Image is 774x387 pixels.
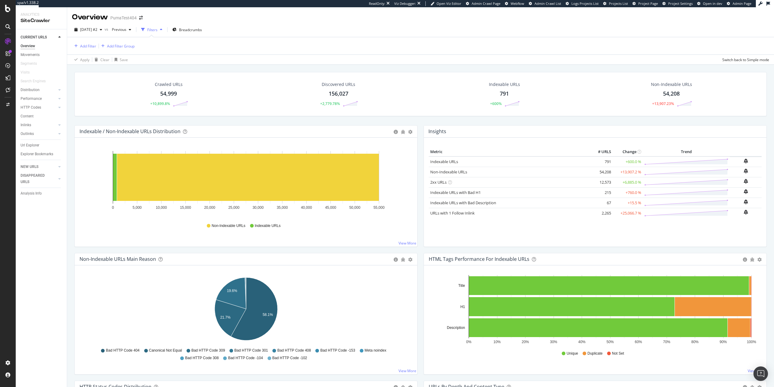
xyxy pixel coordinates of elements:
[80,57,89,62] div: Apply
[430,200,496,205] a: Indexable URLs with Bad Description
[613,167,643,177] td: +13,907.2 %
[80,275,412,345] div: A chart.
[109,25,134,34] button: Previous
[21,172,51,185] div: DISAPPEARED URLS
[21,96,57,102] a: Performance
[733,1,751,6] span: Admin Page
[21,52,40,58] div: Movements
[21,113,34,120] div: Content
[567,351,578,356] span: Unique
[21,12,62,17] div: Analytics
[277,205,288,210] text: 35,000
[651,81,692,87] div: Non-Indexable URLs
[429,275,762,345] svg: A chart.
[212,223,245,228] span: Non-Indexable URLs
[472,1,500,6] span: Admin Crawl Page
[139,16,143,20] div: arrow-right-arrow-left
[179,27,202,32] span: Breadcrumbs
[430,159,458,164] a: Indexable URLs
[613,198,643,208] td: +15.5 %
[401,257,405,262] div: bug
[588,156,613,167] td: 791
[21,122,57,128] a: Inlinks
[228,205,239,210] text: 25,000
[21,96,42,102] div: Performance
[365,348,386,353] span: Meta noindex
[21,190,63,197] a: Analysis Info
[566,1,599,6] a: Logs Projects List
[578,340,585,344] text: 40%
[408,257,412,262] div: gear
[72,25,105,34] button: [DATE] #2
[743,257,747,262] div: circle-info
[21,61,43,67] a: Segments
[398,368,416,373] a: View More
[21,87,57,93] a: Distribution
[21,151,53,157] div: Explorer Bookmarks
[322,81,355,87] div: Discovered URLs
[21,43,63,49] a: Overview
[112,205,114,210] text: 0
[150,101,170,106] div: +10,899.8%
[139,25,165,34] button: Filters
[500,90,509,98] div: 791
[550,340,557,344] text: 30%
[80,128,180,134] div: Indexable / Non-Indexable URLs Distribution
[652,101,674,106] div: +13,907.23%
[607,340,614,344] text: 50%
[100,57,109,62] div: Clear
[21,142,63,149] a: Url Explorer
[185,356,219,361] span: Bad HTTP Code 308
[255,223,281,228] span: Indexable URLs
[612,351,624,356] span: Not Set
[80,256,156,262] div: Non-Indexable URLs Main Reason
[750,257,754,262] div: bug
[609,1,628,6] span: Projects List
[703,1,722,6] span: Open in dev
[588,208,613,218] td: 2,265
[21,172,57,185] a: DISAPPEARED URLS
[588,147,613,156] th: # URLS
[635,340,642,344] text: 60%
[320,348,355,353] span: Bad HTTP Code -153
[493,340,501,344] text: 10%
[505,1,524,6] a: Webflow
[747,340,756,344] text: 100%
[277,348,311,353] span: Bad HTTP Code 408
[668,1,693,6] span: Project Settings
[149,348,182,353] span: Canonical Not Equal
[588,198,613,208] td: 67
[588,177,613,187] td: 12,573
[429,147,588,156] th: Metric
[633,1,658,6] a: Project Page
[430,179,447,185] a: 2xx URLs
[220,315,230,320] text: 21.7%
[757,257,762,262] div: gear
[21,151,63,157] a: Explorer Bookmarks
[727,1,751,6] a: Admin Page
[613,147,643,156] th: Change
[21,142,39,149] div: Url Explorer
[643,147,730,156] th: Trend
[613,156,643,167] td: +600.0 %
[691,340,698,344] text: 80%
[21,122,31,128] div: Inlinks
[147,27,158,32] div: Filters
[587,351,603,356] span: Duplicate
[110,15,137,21] div: PumaTest404
[408,130,412,134] div: gear
[748,368,766,373] a: View More
[430,190,481,195] a: Indexable URLs with Bad H1
[522,340,529,344] text: 20%
[744,210,748,215] div: bell-plus
[394,1,416,6] div: Viz Debugger:
[21,78,52,84] a: Search Engines
[109,27,126,32] span: Previous
[466,1,500,6] a: Admin Crawl Page
[170,25,204,34] button: Breadcrumbs
[105,27,109,32] span: vs
[21,78,46,84] div: Search Engines
[430,169,467,175] a: Non-Indexable URLs
[107,44,135,49] div: Add Filter Group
